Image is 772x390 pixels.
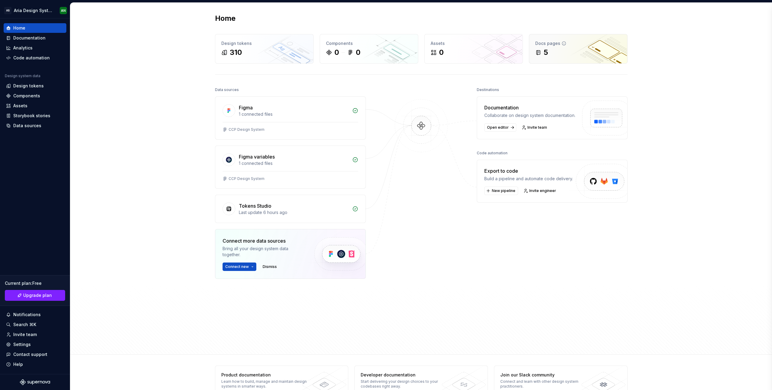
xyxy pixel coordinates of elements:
[4,330,66,339] a: Invite team
[13,55,50,61] div: Code automation
[424,34,523,64] a: Assets0
[239,202,271,209] div: Tokens Studio
[239,160,349,166] div: 1 connected files
[431,40,517,46] div: Assets
[215,96,366,140] a: Figma1 connected filesCCP Design System
[13,312,41,318] div: Notifications
[215,146,366,189] a: Figma variables1 connected filesCCP Design System
[13,103,27,109] div: Assets
[14,8,52,14] div: Aria Design System
[23,292,52,298] span: Upgrade plan
[215,14,236,23] h2: Home
[13,322,36,328] div: Search ⌘K
[263,264,277,269] span: Dismiss
[13,83,44,89] div: Design tokens
[221,379,309,389] div: Learn how to build, manage and maintain design systems in smarter ways.
[4,33,66,43] a: Documentation
[13,35,46,41] div: Documentation
[13,361,23,367] div: Help
[500,372,588,378] div: Join our Slack community
[225,264,249,269] span: Connect new
[4,121,66,131] a: Data sources
[20,379,50,385] svg: Supernova Logo
[535,40,621,46] div: Docs pages
[215,34,314,64] a: Design tokens310
[529,34,628,64] a: Docs pages5
[484,167,573,175] div: Export to code
[522,187,559,195] a: Invite engineer
[320,34,418,64] a: Components00
[1,4,69,17] button: ASAria Design SystemAN
[484,176,573,182] div: Build a pipeline and automate code delivery.
[13,25,25,31] div: Home
[4,101,66,111] a: Assets
[221,40,307,46] div: Design tokens
[361,372,448,378] div: Developer documentation
[4,350,66,359] button: Contact support
[239,153,275,160] div: Figma variables
[230,48,242,57] div: 310
[4,91,66,101] a: Components
[215,195,366,223] a: Tokens StudioLast update 6 hours ago
[13,93,40,99] div: Components
[223,263,256,271] button: Connect new
[5,280,65,286] div: Current plan : Free
[4,111,66,121] a: Storybook stories
[223,237,304,244] div: Connect more data sources
[477,86,499,94] div: Destinations
[13,123,41,129] div: Data sources
[492,188,515,193] span: New pipeline
[223,246,304,258] div: Bring all your design system data together.
[4,310,66,319] button: Notifications
[4,360,66,369] button: Help
[5,74,40,78] div: Design system data
[239,104,253,111] div: Figma
[477,149,508,157] div: Code automation
[500,379,588,389] div: Connect and learn with other design system practitioners.
[13,45,33,51] div: Analytics
[229,127,264,132] div: CCP Design System
[4,340,66,349] a: Settings
[4,43,66,53] a: Analytics
[239,209,349,215] div: Last update 6 hours ago
[439,48,444,57] div: 0
[229,176,264,181] div: CCP Design System
[4,320,66,329] button: Search ⌘K
[484,112,575,118] div: Collaborate on design system documentation.
[544,48,548,57] div: 5
[356,48,360,57] div: 0
[527,125,547,130] span: Invite team
[13,351,47,357] div: Contact support
[334,48,339,57] div: 0
[260,263,280,271] button: Dismiss
[484,123,516,132] a: Open editor
[4,53,66,63] a: Code automation
[221,372,309,378] div: Product documentation
[326,40,412,46] div: Components
[4,23,66,33] a: Home
[4,7,11,14] div: AS
[239,111,349,117] div: 1 connected files
[484,187,518,195] button: New pipeline
[4,81,66,91] a: Design tokens
[13,341,31,348] div: Settings
[361,379,448,389] div: Start delivering your design choices to your codebases right away.
[13,113,50,119] div: Storybook stories
[487,125,509,130] span: Open editor
[484,104,575,111] div: Documentation
[5,290,65,301] a: Upgrade plan
[215,86,239,94] div: Data sources
[520,123,550,132] a: Invite team
[61,8,66,13] div: AN
[529,188,556,193] span: Invite engineer
[13,332,37,338] div: Invite team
